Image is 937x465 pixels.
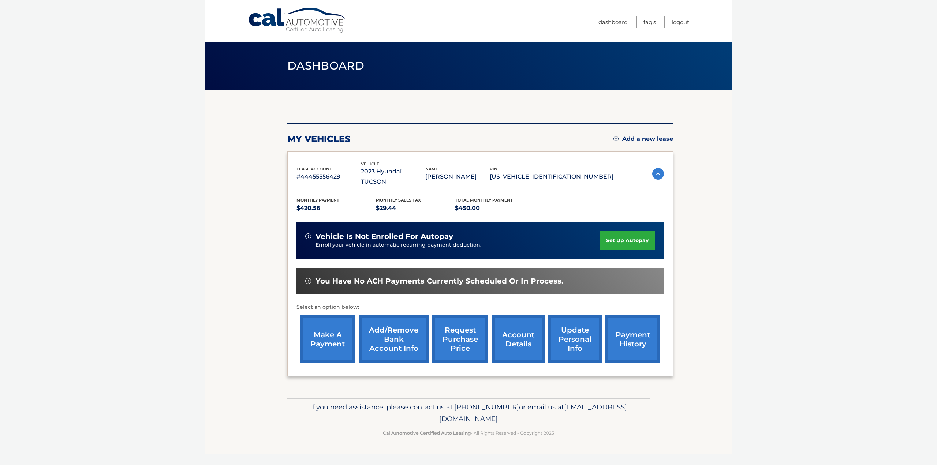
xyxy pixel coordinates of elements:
p: Select an option below: [296,303,664,312]
span: [PHONE_NUMBER] [454,403,519,411]
strong: Cal Automotive Certified Auto Leasing [383,430,471,436]
p: 2023 Hyundai TUCSON [361,166,425,187]
a: Dashboard [598,16,628,28]
a: Add/Remove bank account info [359,315,429,363]
span: You have no ACH payments currently scheduled or in process. [316,277,563,286]
span: vehicle [361,161,379,166]
p: - All Rights Reserved - Copyright 2025 [292,429,645,437]
p: [US_VEHICLE_IDENTIFICATION_NUMBER] [490,172,613,182]
span: Dashboard [287,59,364,72]
a: Logout [672,16,689,28]
a: Add a new lease [613,135,673,143]
span: Total Monthly Payment [455,198,513,203]
p: Enroll your vehicle in automatic recurring payment deduction. [316,241,600,249]
a: set up autopay [600,231,655,250]
a: update personal info [548,315,602,363]
span: name [425,166,438,172]
span: vehicle is not enrolled for autopay [316,232,453,241]
span: vin [490,166,497,172]
span: [EMAIL_ADDRESS][DOMAIN_NAME] [439,403,627,423]
p: #44455556429 [296,172,361,182]
span: Monthly sales Tax [376,198,421,203]
a: payment history [605,315,660,363]
a: make a payment [300,315,355,363]
img: alert-white.svg [305,278,311,284]
h2: my vehicles [287,134,351,145]
p: [PERSON_NAME] [425,172,490,182]
img: add.svg [613,136,619,141]
p: $29.44 [376,203,455,213]
span: lease account [296,166,332,172]
img: alert-white.svg [305,233,311,239]
a: account details [492,315,545,363]
p: If you need assistance, please contact us at: or email us at [292,401,645,425]
span: Monthly Payment [296,198,339,203]
a: Cal Automotive [248,7,347,33]
p: $420.56 [296,203,376,213]
p: $450.00 [455,203,534,213]
img: accordion-active.svg [652,168,664,180]
a: request purchase price [432,315,488,363]
a: FAQ's [643,16,656,28]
